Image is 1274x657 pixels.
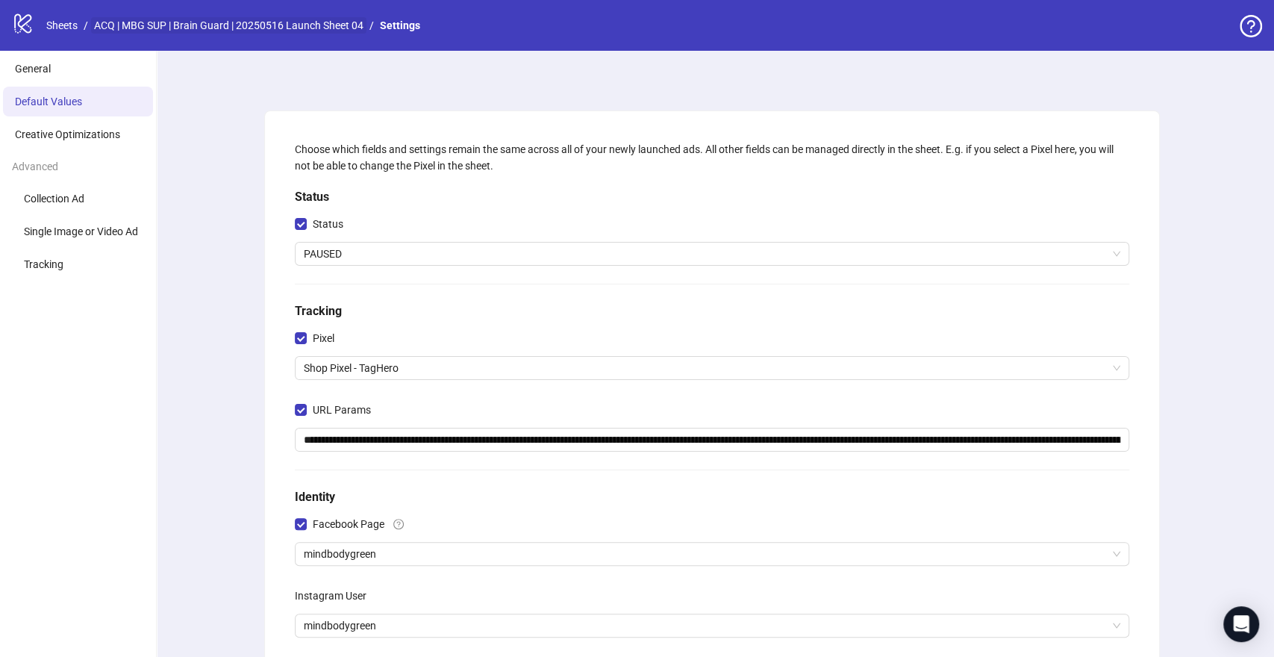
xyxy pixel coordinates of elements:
[307,330,340,346] span: Pixel
[43,17,81,34] a: Sheets
[1223,606,1259,642] div: Open Intercom Messenger
[307,516,390,532] span: Facebook Page
[24,258,63,270] span: Tracking
[24,225,138,237] span: Single Image or Video Ad
[15,128,120,140] span: Creative Optimizations
[295,141,1129,174] div: Choose which fields and settings remain the same across all of your newly launched ads. All other...
[295,488,1129,506] h5: Identity
[1240,15,1262,37] span: question-circle
[307,216,349,232] span: Status
[304,357,1120,379] span: Shop Pixel - TagHero
[307,402,377,418] span: URL Params
[304,614,1120,637] span: mindbodygreen
[295,302,1129,320] h5: Tracking
[393,519,404,529] span: question-circle
[15,96,82,108] span: Default Values
[84,17,88,34] li: /
[91,17,366,34] a: ACQ | MBG SUP | Brain Guard | 20250516 Launch Sheet 04
[295,188,1129,206] h5: Status
[377,17,423,34] a: Settings
[295,584,376,608] label: Instagram User
[15,63,51,75] span: General
[24,193,84,205] span: Collection Ad
[304,243,1120,265] span: PAUSED
[369,17,374,34] li: /
[304,543,1120,565] span: mindbodygreen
